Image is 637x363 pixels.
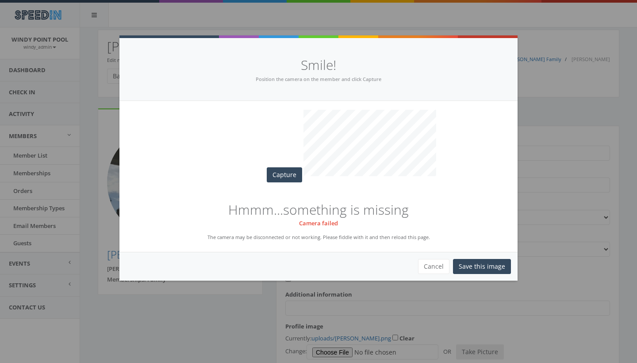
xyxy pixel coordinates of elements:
h4: Smile! [133,56,504,75]
h2: Hmmm...something is missing [126,202,511,217]
p: Camera failed [126,219,511,228]
button: Capture [267,167,302,182]
button: Save this image [453,259,511,274]
p: The camera may be disconnected or not working. Please fiddle with it and then reload this page. [126,234,511,241]
small: Position the camera on the member and click Capture [256,76,381,82]
button: Cancel [418,259,449,274]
